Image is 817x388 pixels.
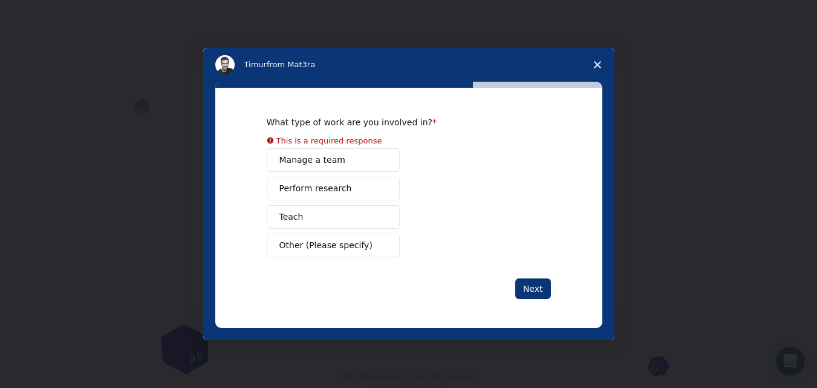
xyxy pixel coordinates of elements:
[267,177,400,200] button: Perform research
[267,117,533,128] div: What type of work are you involved in?
[267,148,400,172] button: Manage a team
[24,8,67,19] span: Soporte
[276,134,382,147] div: This is a required response
[279,182,352,195] span: Perform research
[581,48,614,82] span: Close survey
[244,60,267,69] span: Timur
[267,205,400,229] button: Teach
[267,60,315,69] span: from Mat3ra
[279,239,373,252] span: Other (Please specify)
[515,278,551,299] button: Next
[279,211,304,223] span: Teach
[215,55,235,74] img: Profile image for Timur
[267,234,400,257] button: Other (Please specify)
[279,154,345,166] span: Manage a team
